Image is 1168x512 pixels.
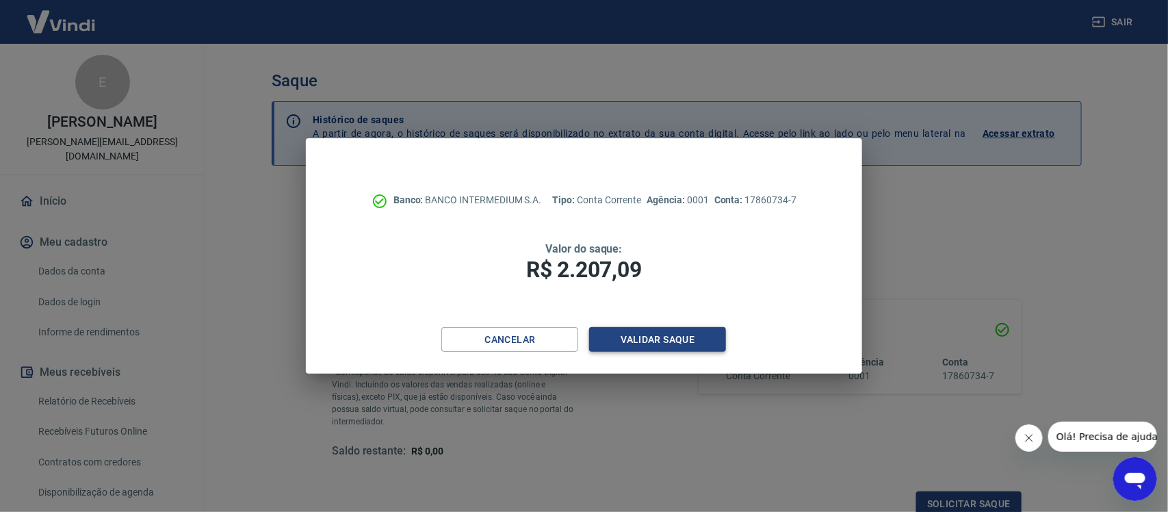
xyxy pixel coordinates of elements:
[589,327,726,353] button: Validar saque
[647,194,688,205] span: Agência:
[545,242,622,255] span: Valor do saque:
[552,194,577,205] span: Tipo:
[714,193,796,207] p: 17860734-7
[8,10,115,21] span: Olá! Precisa de ajuda?
[441,327,578,353] button: Cancelar
[647,193,709,207] p: 0001
[714,194,745,205] span: Conta:
[1113,457,1157,501] iframe: Botão para abrir a janela de mensagens
[1015,424,1043,452] iframe: Fechar mensagem
[393,194,426,205] span: Banco:
[393,193,542,207] p: BANCO INTERMEDIUM S.A.
[526,257,641,283] span: R$ 2.207,09
[1048,422,1157,452] iframe: Mensagem da empresa
[552,193,641,207] p: Conta Corrente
